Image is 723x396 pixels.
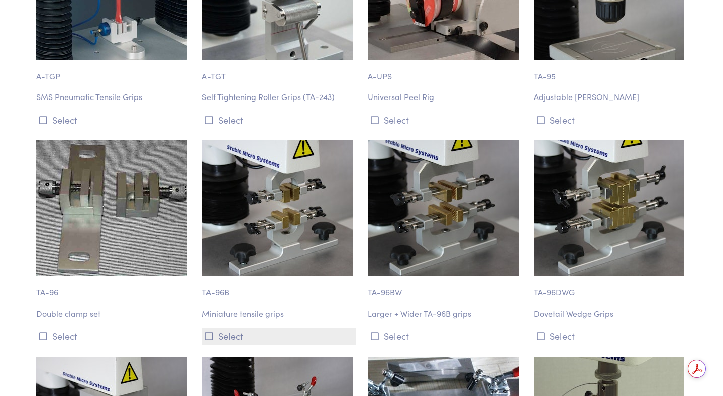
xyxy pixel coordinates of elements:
[368,140,519,276] img: ta-96bw_wide-miniature-grips.jpg
[534,60,687,83] p: TA-95
[36,328,190,344] button: Select
[534,112,687,128] button: Select
[202,328,356,344] button: Select
[36,140,187,276] img: ta-96-double-clamp-set.jpg
[202,112,356,128] button: Select
[36,307,190,320] p: Double clamp set
[202,307,356,320] p: Miniature tensile grips
[368,307,522,320] p: Larger + Wider TA-96B grips
[36,112,190,128] button: Select
[202,60,356,83] p: A-TGT
[36,60,190,83] p: A-TGP
[368,60,522,83] p: A-UPS
[534,328,687,344] button: Select
[36,90,190,104] p: SMS Pneumatic Tensile Grips
[534,140,684,276] img: ta-96dwg_dovetail-wedge-grips.jpg
[36,276,190,299] p: TA-96
[534,276,687,299] p: TA-96DWG
[202,90,356,104] p: Self Tightening Roller Grips (TA-243)
[534,307,687,320] p: Dovetail Wedge Grips
[368,328,522,344] button: Select
[534,90,687,104] p: Adjustable [PERSON_NAME]
[368,90,522,104] p: Universal Peel Rig
[202,276,356,299] p: TA-96B
[202,140,353,276] img: ta-96b_miniature-grips.jpg
[368,276,522,299] p: TA-96BW
[368,112,522,128] button: Select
